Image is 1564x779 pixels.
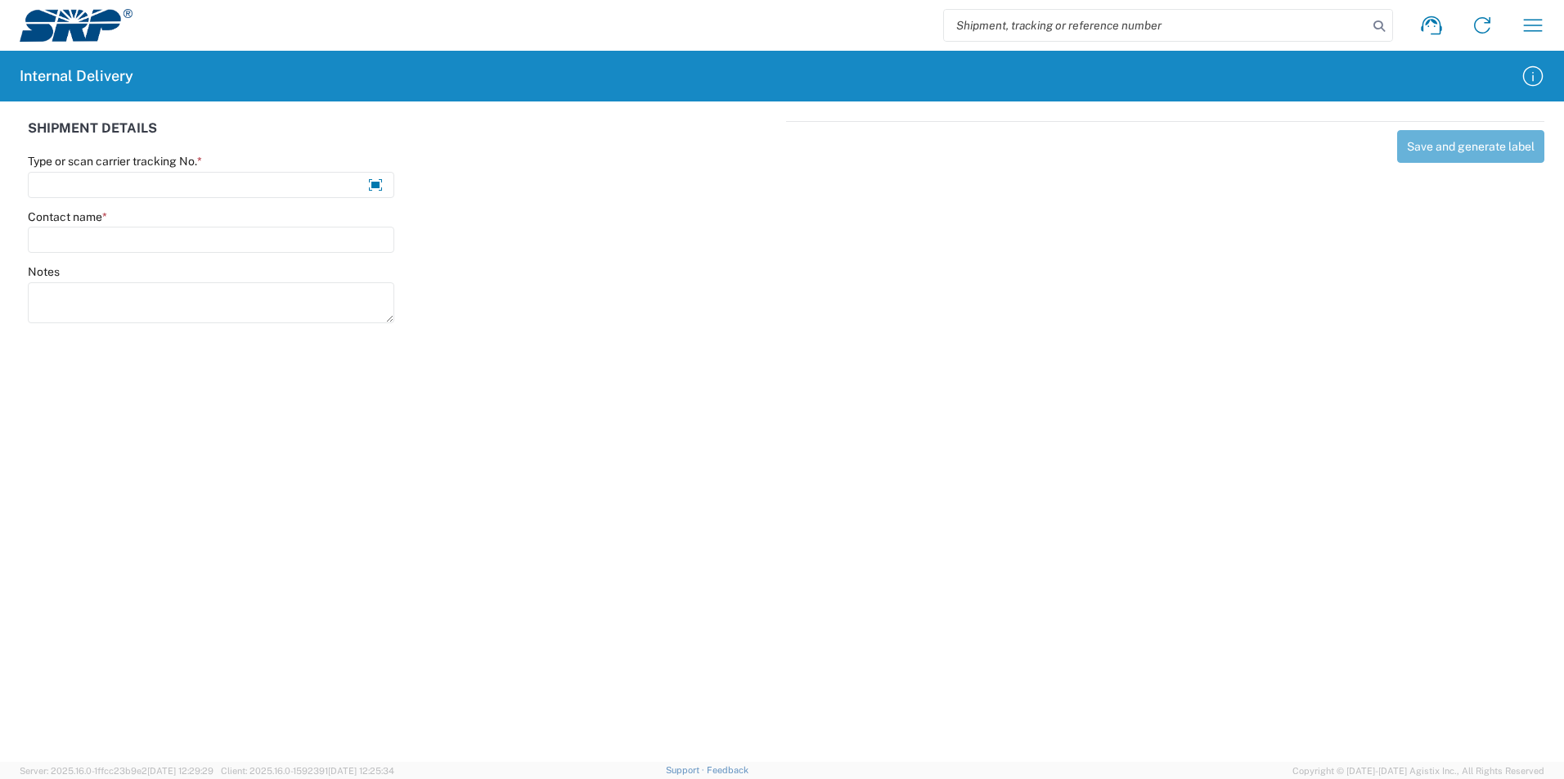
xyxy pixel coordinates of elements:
input: Shipment, tracking or reference number [944,10,1368,41]
span: Copyright © [DATE]-[DATE] Agistix Inc., All Rights Reserved [1292,763,1544,778]
span: Client: 2025.16.0-1592391 [221,766,394,776]
span: [DATE] 12:25:34 [328,766,394,776]
span: [DATE] 12:29:29 [147,766,213,776]
h2: Internal Delivery [20,66,133,86]
span: Server: 2025.16.0-1ffcc23b9e2 [20,766,213,776]
a: Feedback [707,765,748,775]
label: Contact name [28,209,107,224]
div: SHIPMENT DETAILS [28,121,778,154]
a: Support [666,765,707,775]
img: srp [20,9,133,42]
label: Notes [28,264,60,279]
label: Type or scan carrier tracking No. [28,154,202,169]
